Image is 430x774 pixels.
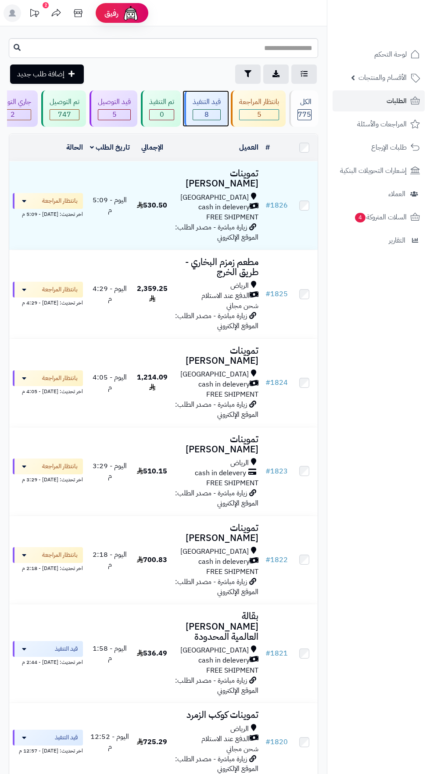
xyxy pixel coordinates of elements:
[42,462,78,471] span: بانتظار المراجعة
[66,142,83,153] a: الحالة
[104,8,118,18] span: رفيق
[175,611,258,641] h3: بقالة [PERSON_NAME] العالمية المحدودة
[297,97,312,107] div: الكل
[90,142,130,153] a: تاريخ الطلب
[183,90,229,127] a: قيد التنفيذ 8
[333,44,425,65] a: لوحة التحكم
[226,301,258,311] span: شحن مجاني
[139,90,183,127] a: تم التنفيذ 0
[230,724,249,734] span: الرياض
[239,142,258,153] a: العميل
[149,97,174,107] div: تم التنفيذ
[206,389,258,400] span: FREE SHIPMENT
[50,97,79,107] div: تم التوصيل
[198,202,250,212] span: cash in delevery
[240,110,279,120] span: 5
[42,551,78,559] span: بانتظار المراجعة
[198,380,250,390] span: cash in delevery
[357,118,407,130] span: المراجعات والأسئلة
[13,657,83,666] div: اخر تحديث: [DATE] - 2:44 م
[175,434,258,455] h3: تموينات [PERSON_NAME]
[43,2,49,8] div: 2
[150,110,174,120] span: 0
[175,488,258,509] span: زيارة مباشرة - مصدر الطلب: الموقع الإلكتروني
[265,200,288,211] a: #1826
[206,478,258,488] span: FREE SHIPMENT
[13,297,83,307] div: اخر تحديث: [DATE] - 4:29 م
[374,48,407,61] span: لوحة التحكم
[180,645,249,656] span: [GEOGRAPHIC_DATA]
[388,188,405,200] span: العملاء
[93,549,127,570] span: اليوم - 2:18 م
[175,577,258,597] span: زيارة مباشرة - مصدر الطلب: الموقع الإلكتروني
[93,643,127,664] span: اليوم - 1:58 م
[354,211,407,223] span: السلات المتروكة
[93,283,127,304] span: اليوم - 4:29 م
[195,468,246,478] span: cash in delevery
[230,281,249,291] span: الرياض
[387,95,407,107] span: الطلبات
[42,197,78,205] span: بانتظار المراجعة
[265,377,288,388] a: #1824
[287,90,320,127] a: الكل775
[198,656,250,666] span: cash in delevery
[93,195,127,215] span: اليوم - 5:09 م
[265,200,270,211] span: #
[265,466,288,477] a: #1823
[50,110,79,120] div: 747
[226,744,258,754] span: شحن مجاني
[333,230,425,251] a: التقارير
[39,90,88,127] a: تم التوصيل 747
[175,222,258,243] span: زيارة مباشرة - مصدر الطلب: الموقع الإلكتروني
[333,90,425,111] a: الطلبات
[265,648,288,659] a: #1821
[122,4,140,22] img: ai-face.png
[175,675,258,696] span: زيارة مباشرة - مصدر الطلب: الموقع الإلكتروني
[180,547,249,557] span: [GEOGRAPHIC_DATA]
[55,645,78,653] span: قيد التنفيذ
[13,386,83,395] div: اخر تحديث: [DATE] - 4:05 م
[265,555,288,565] a: #1822
[10,64,84,84] a: إضافة طلب جديد
[13,209,83,218] div: اخر تحديث: [DATE] - 5:09 م
[175,257,258,277] h3: مطعم زمزم البخاري - طريق الخرج
[265,648,270,659] span: #
[175,399,258,420] span: زيارة مباشرة - مصدر الطلب: الموقع الإلكتروني
[333,114,425,135] a: المراجعات والأسئلة
[137,200,167,211] span: 530.50
[175,346,258,366] h3: تموينات [PERSON_NAME]
[265,289,288,299] a: #1825
[193,110,220,120] span: 8
[137,466,167,477] span: 510.15
[230,458,249,468] span: الرياض
[206,212,258,222] span: FREE SHIPMENT
[265,737,270,747] span: #
[93,372,127,393] span: اليوم - 4:05 م
[88,90,139,127] a: قيد التوصيل 5
[265,466,270,477] span: #
[17,69,64,79] span: إضافة طلب جديد
[55,733,78,742] span: قيد التنفيذ
[340,165,407,177] span: إشعارات التحويلات البنكية
[137,737,167,747] span: 725.29
[137,372,168,393] span: 1,214.09
[98,97,131,107] div: قيد التوصيل
[265,737,288,747] a: #1820
[93,461,127,481] span: اليوم - 3:29 م
[175,168,258,189] h3: تموينات [PERSON_NAME]
[137,283,168,304] span: 2,359.25
[206,665,258,676] span: FREE SHIPMENT
[358,72,407,84] span: الأقسام والمنتجات
[42,374,78,383] span: بانتظار المراجعة
[265,555,270,565] span: #
[298,110,311,120] span: 775
[141,142,163,153] a: الإجمالي
[98,110,130,120] span: 5
[137,648,167,659] span: 536.49
[333,207,425,228] a: السلات المتروكة4
[229,90,287,127] a: بانتظار المراجعة 5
